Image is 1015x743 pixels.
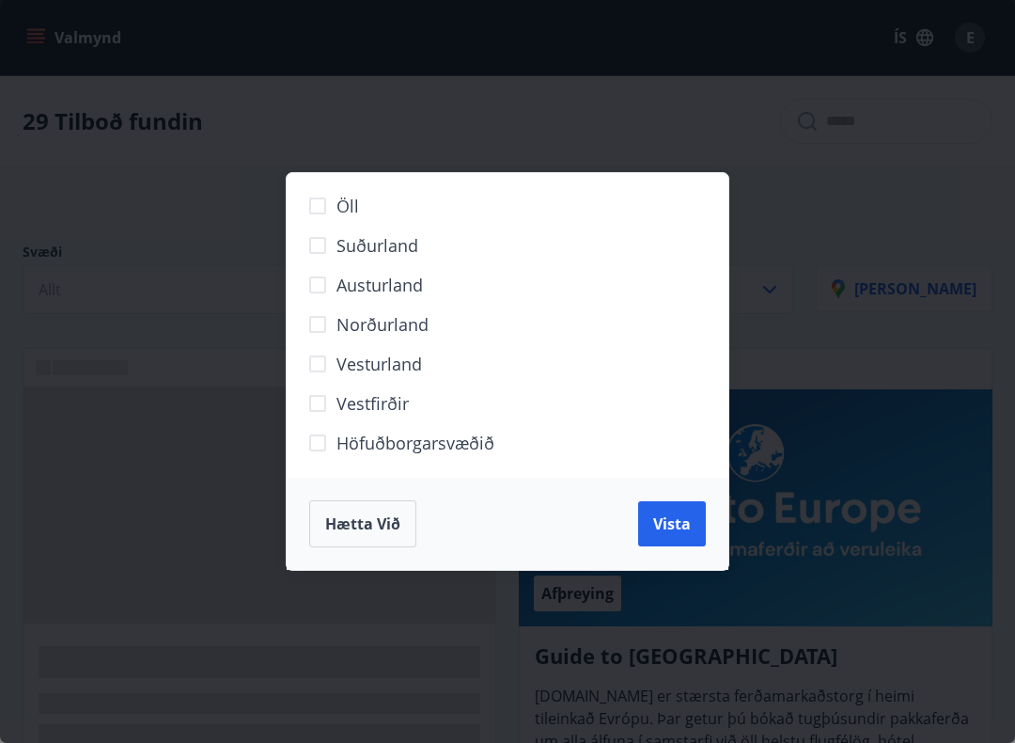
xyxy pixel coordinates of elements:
[336,391,409,416] span: Vestfirðir
[336,273,423,297] span: Austurland
[309,500,416,547] button: Hætta við
[653,514,691,534] span: Vista
[336,352,422,376] span: Vesturland
[336,431,494,455] span: Höfuðborgarsvæðið
[638,501,706,546] button: Vista
[336,194,359,218] span: Öll
[325,514,400,534] span: Hætta við
[336,233,418,258] span: Suðurland
[336,312,429,337] span: Norðurland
